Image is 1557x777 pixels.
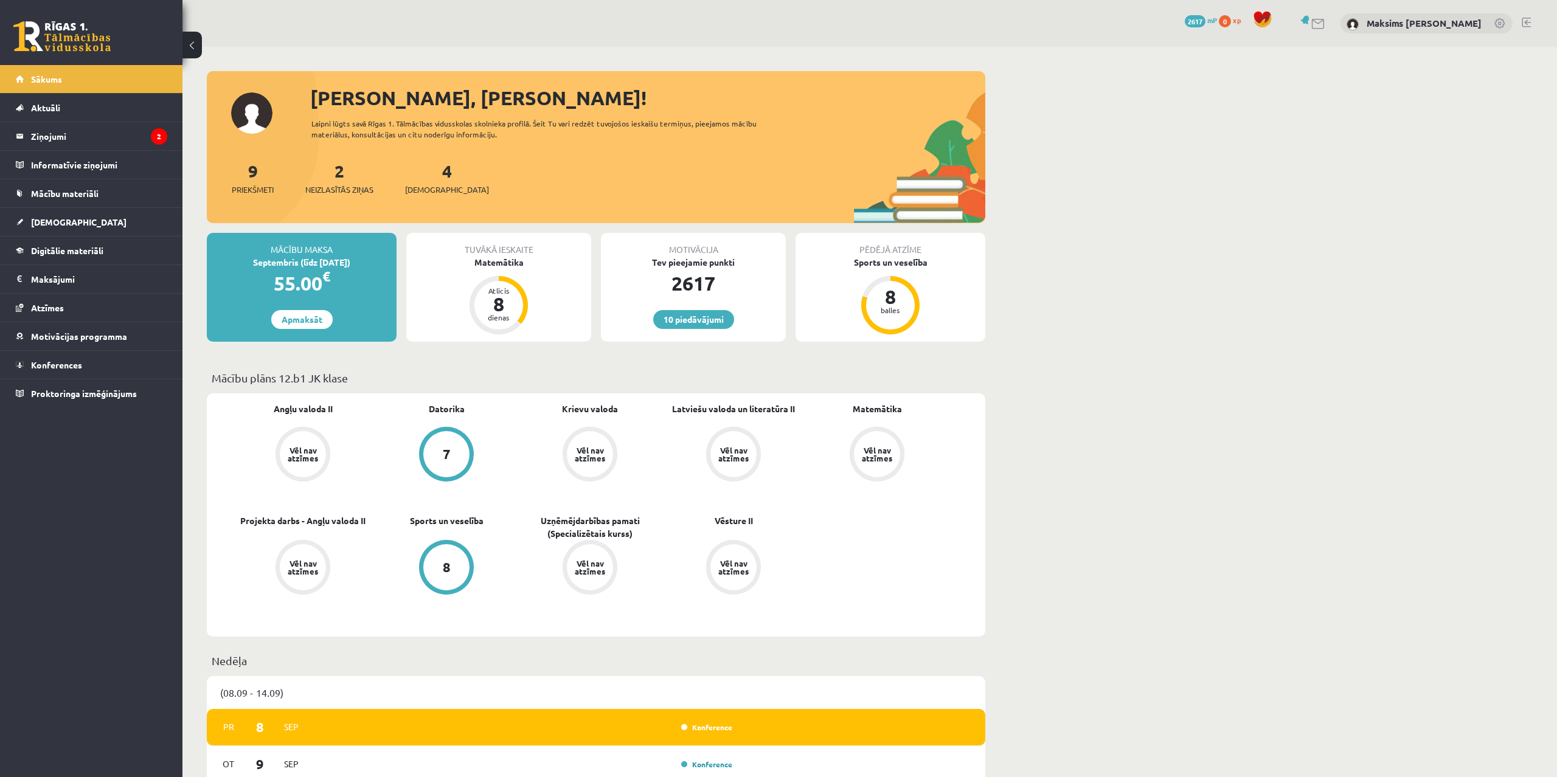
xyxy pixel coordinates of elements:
[31,216,127,227] span: [DEMOGRAPHIC_DATA]
[31,331,127,342] span: Motivācijas programma
[31,359,82,370] span: Konferences
[573,559,607,575] div: Vēl nav atzīmes
[207,233,397,256] div: Mācību maksa
[796,233,985,256] div: Pēdējā atzīme
[31,388,137,399] span: Proktoringa izmēģinājums
[1185,15,1217,25] a: 2617 mP
[231,540,375,597] a: Vēl nav atzīmes
[13,21,111,52] a: Rīgas 1. Tālmācības vidusskola
[805,427,949,484] a: Vēl nav atzīmes
[443,447,451,461] div: 7
[232,160,274,196] a: 9Priekšmeti
[16,122,167,150] a: Ziņojumi2
[16,379,167,407] a: Proktoringa izmēģinājums
[860,446,894,462] div: Vēl nav atzīmes
[1207,15,1217,25] span: mP
[1219,15,1247,25] a: 0 xp
[681,722,732,732] a: Konference
[405,160,489,196] a: 4[DEMOGRAPHIC_DATA]
[31,188,99,199] span: Mācību materiāli
[31,74,62,85] span: Sākums
[322,268,330,285] span: €
[31,102,60,113] span: Aktuāli
[271,310,333,329] a: Apmaksāt
[405,184,489,196] span: [DEMOGRAPHIC_DATA]
[207,256,397,269] div: Septembris (līdz [DATE])
[662,540,805,597] a: Vēl nav atzīmes
[310,83,985,112] div: [PERSON_NAME], [PERSON_NAME]!
[286,446,320,462] div: Vēl nav atzīmes
[16,294,167,322] a: Atzīmes
[16,208,167,236] a: [DEMOGRAPHIC_DATA]
[31,245,103,256] span: Digitālie materiāli
[375,427,518,484] a: 7
[241,754,279,774] span: 9
[16,65,167,93] a: Sākums
[429,402,465,415] a: Datorika
[1367,17,1482,29] a: Maksims [PERSON_NAME]
[480,294,517,314] div: 8
[279,717,304,736] span: Sep
[16,237,167,264] a: Digitālie materiāli
[518,540,662,597] a: Vēl nav atzīmes
[241,717,279,737] span: 8
[518,427,662,484] a: Vēl nav atzīmes
[681,759,732,769] a: Konference
[31,151,167,179] legend: Informatīvie ziņojumi
[601,269,786,298] div: 2617
[872,287,909,306] div: 8
[31,122,167,150] legend: Ziņojumi
[672,402,795,415] a: Latviešu valoda un literatūra II
[716,446,751,462] div: Vēl nav atzīmes
[480,314,517,321] div: dienas
[274,402,333,415] a: Angļu valoda II
[406,256,591,269] div: Matemātika
[601,256,786,269] div: Tev pieejamie punkti
[1233,15,1241,25] span: xp
[31,302,64,313] span: Atzīmes
[443,561,451,574] div: 8
[16,265,167,293] a: Maksājumi
[232,184,274,196] span: Priekšmeti
[601,233,786,256] div: Motivācija
[480,287,517,294] div: Atlicis
[1185,15,1205,27] span: 2617
[151,128,167,145] i: 2
[305,160,373,196] a: 2Neizlasītās ziņas
[562,402,618,415] a: Krievu valoda
[573,446,607,462] div: Vēl nav atzīmes
[796,256,985,269] div: Sports un veselība
[1347,18,1359,30] img: Maksims Mihails Blizņuks
[716,559,751,575] div: Vēl nav atzīmes
[872,306,909,314] div: balles
[406,256,591,336] a: Matemātika Atlicis 8 dienas
[853,402,902,415] a: Matemātika
[16,351,167,379] a: Konferences
[406,233,591,256] div: Tuvākā ieskaite
[16,322,167,350] a: Motivācijas programma
[240,514,366,527] a: Projekta darbs - Angļu valoda II
[207,269,397,298] div: 55.00
[16,151,167,179] a: Informatīvie ziņojumi
[662,427,805,484] a: Vēl nav atzīmes
[796,256,985,336] a: Sports un veselība 8 balles
[653,310,734,329] a: 10 piedāvājumi
[715,514,753,527] a: Vēsture II
[231,427,375,484] a: Vēl nav atzīmes
[31,265,167,293] legend: Maksājumi
[279,755,304,773] span: Sep
[518,514,662,540] a: Uzņēmējdarbības pamati (Specializētais kurss)
[375,540,518,597] a: 8
[410,514,484,527] a: Sports un veselība
[311,118,778,140] div: Laipni lūgts savā Rīgas 1. Tālmācības vidusskolas skolnieka profilā. Šeit Tu vari redzēt tuvojošo...
[216,755,241,773] span: Ot
[16,179,167,207] a: Mācību materiāli
[216,717,241,736] span: Pr
[212,652,980,669] p: Nedēļa
[207,676,985,709] div: (08.09 - 14.09)
[16,94,167,122] a: Aktuāli
[305,184,373,196] span: Neizlasītās ziņas
[1219,15,1231,27] span: 0
[286,559,320,575] div: Vēl nav atzīmes
[212,370,980,386] p: Mācību plāns 12.b1 JK klase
